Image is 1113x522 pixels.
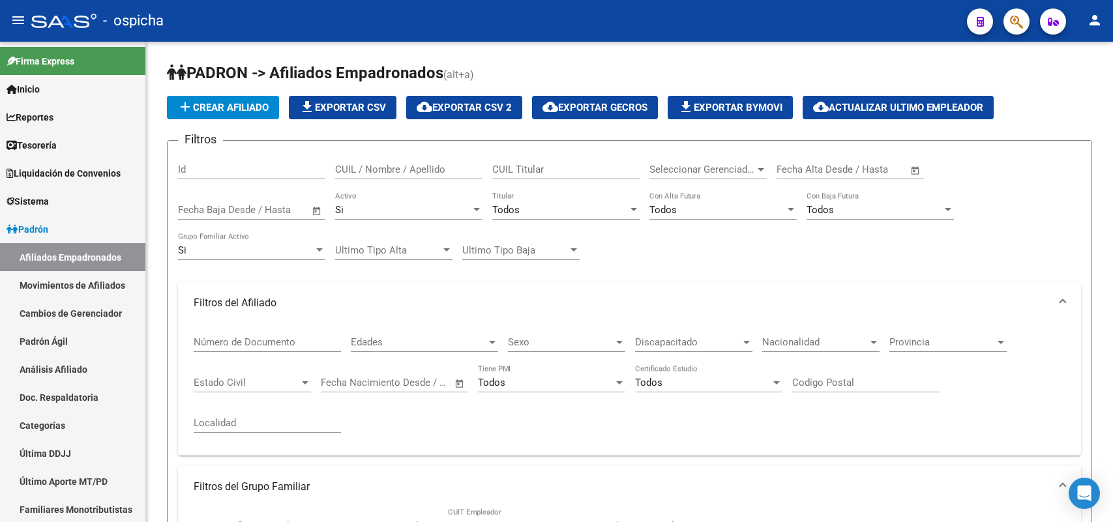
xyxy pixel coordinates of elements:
[417,102,512,113] span: Exportar CSV 2
[7,194,49,209] span: Sistema
[1087,12,1103,28] mat-icon: person
[299,99,315,115] mat-icon: file_download
[351,336,486,348] span: Edades
[194,480,1050,494] mat-panel-title: Filtros del Grupo Familiar
[762,336,868,348] span: Nacionalidad
[243,204,306,216] input: Fecha fin
[678,99,694,115] mat-icon: file_download
[649,204,677,216] span: Todos
[813,99,829,115] mat-icon: cloud_download
[7,222,48,237] span: Padrón
[385,377,449,388] input: Fecha fin
[167,64,443,82] span: PADRON -> Afiliados Empadronados
[167,96,279,119] button: Crear Afiliado
[10,12,26,28] mat-icon: menu
[908,163,923,178] button: Open calendar
[649,164,755,175] span: Seleccionar Gerenciador
[453,376,467,391] button: Open calendar
[508,336,614,348] span: Sexo
[532,96,658,119] button: Exportar GECROS
[194,377,299,388] span: Estado Civil
[542,102,647,113] span: Exportar GECROS
[177,102,269,113] span: Crear Afiliado
[478,377,505,388] span: Todos
[635,336,741,348] span: Discapacitado
[310,203,325,218] button: Open calendar
[1069,478,1100,509] div: Open Intercom Messenger
[299,102,386,113] span: Exportar CSV
[178,204,231,216] input: Fecha inicio
[635,377,662,388] span: Todos
[777,164,829,175] input: Fecha inicio
[103,7,164,35] span: - ospicha
[178,282,1081,324] mat-expansion-panel-header: Filtros del Afiliado
[417,99,432,115] mat-icon: cloud_download
[492,204,520,216] span: Todos
[178,324,1081,455] div: Filtros del Afiliado
[178,466,1081,508] mat-expansion-panel-header: Filtros del Grupo Familiar
[335,204,344,216] span: Si
[178,130,223,149] h3: Filtros
[841,164,904,175] input: Fecha fin
[321,377,374,388] input: Fecha inicio
[7,138,57,152] span: Tesorería
[7,82,40,96] span: Inicio
[462,244,568,256] span: Ultimo Tipo Baja
[668,96,793,119] button: Exportar Bymovi
[889,336,995,348] span: Provincia
[335,244,441,256] span: Ultimo Tipo Alta
[813,102,983,113] span: Actualizar ultimo Empleador
[7,110,53,124] span: Reportes
[807,204,834,216] span: Todos
[177,99,193,115] mat-icon: add
[194,296,1050,310] mat-panel-title: Filtros del Afiliado
[803,96,994,119] button: Actualizar ultimo Empleador
[443,68,474,81] span: (alt+a)
[678,102,782,113] span: Exportar Bymovi
[7,166,121,181] span: Liquidación de Convenios
[178,244,186,256] span: Si
[7,54,74,68] span: Firma Express
[289,96,396,119] button: Exportar CSV
[542,99,558,115] mat-icon: cloud_download
[406,96,522,119] button: Exportar CSV 2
